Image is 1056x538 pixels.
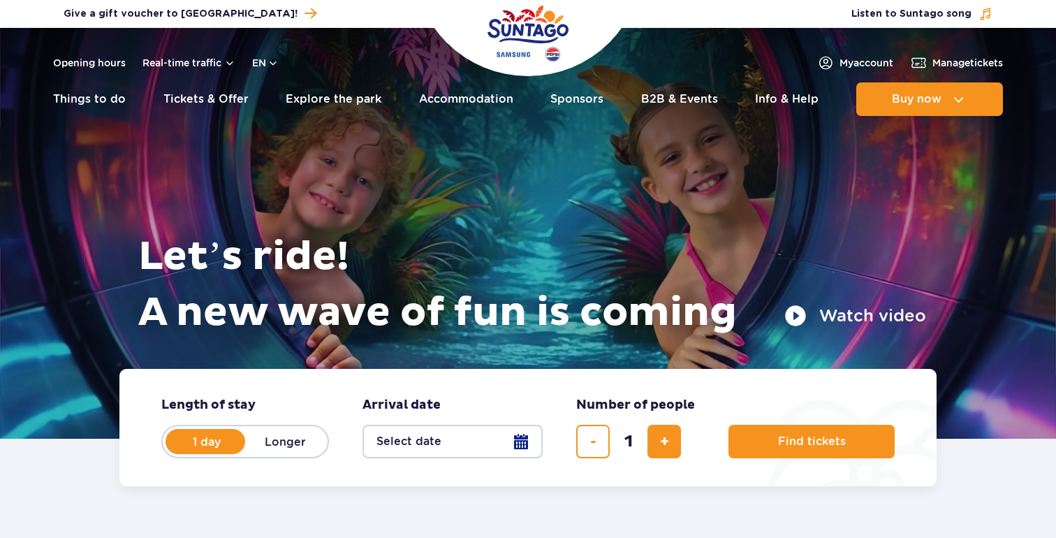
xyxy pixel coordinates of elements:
[755,82,819,116] a: Info & Help
[892,93,941,106] span: Buy now
[932,56,1003,70] span: Manage tickets
[53,56,126,70] a: Opening hours
[245,427,325,456] label: Longer
[839,56,893,70] span: My account
[286,82,381,116] a: Explore the park
[64,7,298,21] span: Give a gift voucher to [GEOGRAPHIC_DATA]!
[784,305,926,327] button: Watch video
[576,425,610,458] button: remove ticket
[161,397,256,414] span: Length of stay
[910,54,1003,71] a: Managetickets
[53,82,126,116] a: Things to do
[362,397,441,414] span: Arrival date
[64,4,316,23] a: Give a gift voucher to [GEOGRAPHIC_DATA]!
[612,425,645,458] input: number of tickets
[119,369,937,486] form: Planning your visit to Park of Poland
[817,54,893,71] a: Myaccount
[851,7,971,21] span: Listen to Suntago song
[138,229,926,341] h1: Let’s ride! A new wave of fun is coming
[856,82,1003,116] button: Buy now
[419,82,513,116] a: Accommodation
[778,435,846,448] span: Find tickets
[576,397,695,414] span: Number of people
[641,82,718,116] a: B2B & Events
[851,7,992,21] button: Listen to Suntago song
[550,82,603,116] a: Sponsors
[167,427,247,456] label: 1 day
[728,425,895,458] button: Find tickets
[252,56,279,70] button: en
[142,57,235,68] button: Real-time traffic
[647,425,681,458] button: add ticket
[362,425,543,458] button: Select date
[163,82,249,116] a: Tickets & Offer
